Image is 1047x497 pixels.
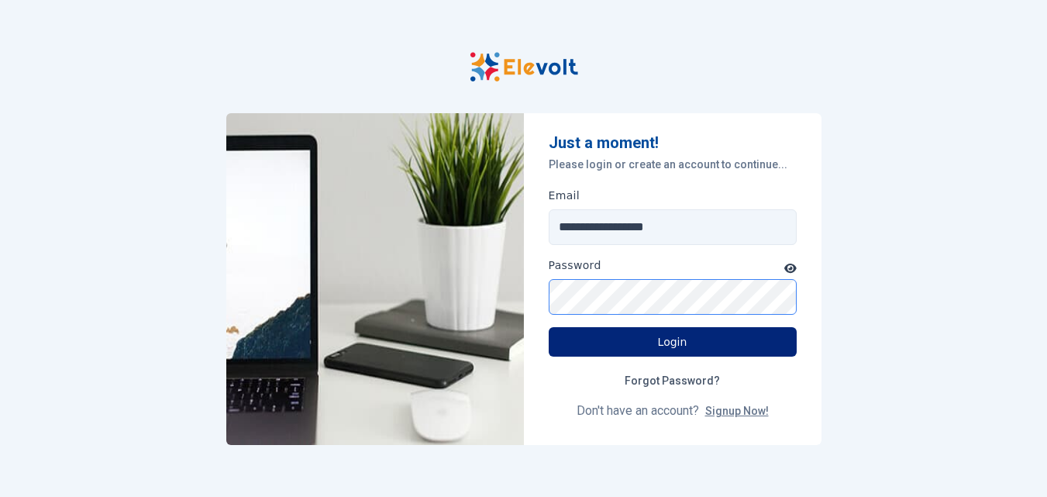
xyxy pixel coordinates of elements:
img: Elevolt [226,113,524,445]
a: Signup Now! [705,405,769,417]
p: Don't have an account? [549,402,797,420]
button: Login [549,327,797,357]
a: Forgot Password? [612,366,732,395]
p: Please login or create an account to continue... [549,157,797,172]
img: Elevolt [470,52,578,82]
label: Email [549,188,580,203]
label: Password [549,257,601,273]
p: Just a moment! [549,132,797,154]
iframe: Chat Widget [970,423,1047,497]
